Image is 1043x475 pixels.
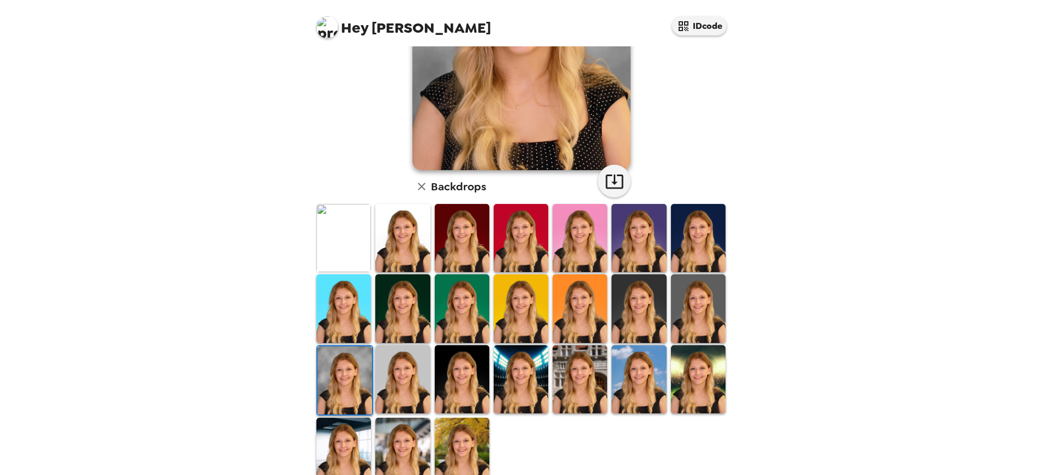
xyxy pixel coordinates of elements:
[672,16,727,35] button: IDcode
[316,204,371,272] img: Original
[341,18,368,38] span: Hey
[316,11,491,35] span: [PERSON_NAME]
[316,16,338,38] img: profile pic
[431,178,486,195] h6: Backdrops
